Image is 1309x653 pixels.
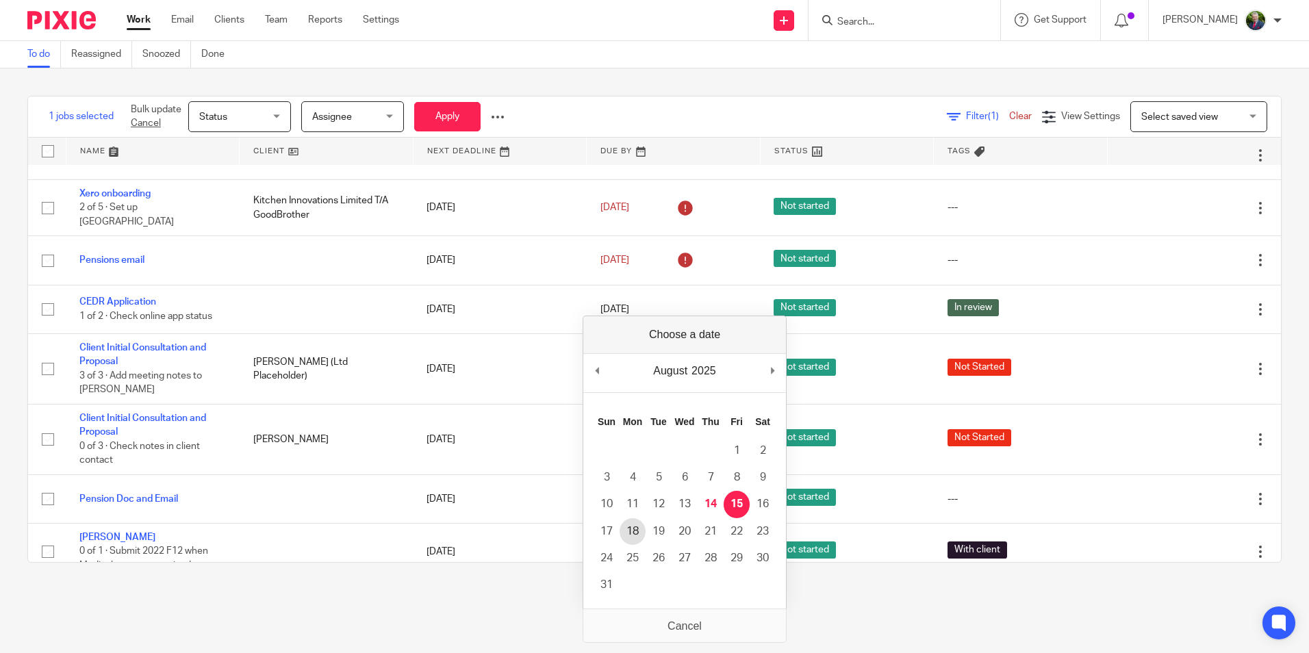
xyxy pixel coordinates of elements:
[201,41,235,68] a: Done
[646,464,672,491] button: 5
[590,361,604,381] button: Previous Month
[594,545,620,572] button: 24
[79,311,212,321] span: 1 of 2 · Check online app status
[79,441,200,465] span: 0 of 3 · Check notes in client contact
[1141,112,1218,122] span: Select saved view
[240,179,414,235] td: Kitchen Innovations Limited T/A GoodBrother
[131,103,181,131] p: Bulk update
[774,489,836,506] span: Not started
[214,13,244,27] a: Clients
[1061,112,1120,121] span: View Settings
[598,416,615,427] abbr: Sunday
[698,545,724,572] button: 28
[79,413,206,437] a: Client Initial Consultation and Proposal
[620,545,646,572] button: 25
[750,437,776,464] button: 2
[413,285,587,333] td: [DATE]
[1162,13,1238,27] p: [PERSON_NAME]
[363,13,399,27] a: Settings
[674,416,694,427] abbr: Wednesday
[724,545,750,572] button: 29
[948,147,971,155] span: Tags
[594,572,620,598] button: 31
[750,464,776,491] button: 9
[620,464,646,491] button: 4
[730,416,743,427] abbr: Friday
[1009,112,1032,121] a: Clear
[1034,15,1086,25] span: Get Support
[698,464,724,491] button: 7
[413,524,587,580] td: [DATE]
[774,429,836,446] span: Not started
[79,494,178,504] a: Pension Doc and Email
[600,203,629,212] span: [DATE]
[413,179,587,235] td: [DATE]
[650,416,667,427] abbr: Tuesday
[594,518,620,545] button: 17
[672,545,698,572] button: 27
[413,236,587,285] td: [DATE]
[646,518,672,545] button: 19
[750,545,776,572] button: 30
[79,203,174,227] span: 2 of 5 · Set up [GEOGRAPHIC_DATA]
[750,518,776,545] button: 23
[651,361,689,381] div: August
[948,541,1007,559] span: With client
[620,518,646,545] button: 18
[600,305,629,314] span: [DATE]
[774,359,836,376] span: Not started
[413,334,587,405] td: [DATE]
[79,157,152,167] span: 0 of 1 · Subtask 1
[27,41,61,68] a: To do
[79,343,206,366] a: Client Initial Consultation and Proposal
[646,545,672,572] button: 26
[948,359,1011,376] span: Not Started
[774,541,836,559] span: Not started
[413,474,587,523] td: [DATE]
[623,416,642,427] abbr: Monday
[240,404,414,474] td: [PERSON_NAME]
[724,491,750,517] button: 15
[312,112,352,122] span: Assignee
[836,16,959,29] input: Search
[948,299,999,316] span: In review
[765,361,779,381] button: Next Month
[702,416,719,427] abbr: Thursday
[79,371,202,395] span: 3 of 3 · Add meeting notes to [PERSON_NAME]
[79,255,144,265] a: Pensions email
[966,112,1009,121] span: Filter
[171,13,194,27] a: Email
[988,112,999,121] span: (1)
[594,491,620,517] button: 10
[948,492,1094,506] div: ---
[27,11,96,29] img: Pixie
[594,464,620,491] button: 3
[774,198,836,215] span: Not started
[672,491,698,517] button: 13
[698,491,724,517] button: 14
[308,13,342,27] a: Reports
[672,518,698,545] button: 20
[79,533,155,542] a: [PERSON_NAME]
[948,201,1094,214] div: ---
[774,250,836,267] span: Not started
[948,253,1094,267] div: ---
[755,416,770,427] abbr: Saturday
[750,491,776,517] button: 16
[199,112,227,122] span: Status
[1245,10,1267,31] img: download.png
[948,429,1011,446] span: Not Started
[774,299,836,316] span: Not started
[724,437,750,464] button: 1
[413,404,587,474] td: [DATE]
[698,518,724,545] button: 21
[724,464,750,491] button: 8
[646,491,672,517] button: 12
[672,464,698,491] button: 6
[79,547,208,571] span: 0 of 1 · Submit 2022 F12 when Medical exps are received
[79,297,156,307] a: CEDR Application
[265,13,288,27] a: Team
[620,491,646,517] button: 11
[142,41,191,68] a: Snoozed
[600,255,629,265] span: [DATE]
